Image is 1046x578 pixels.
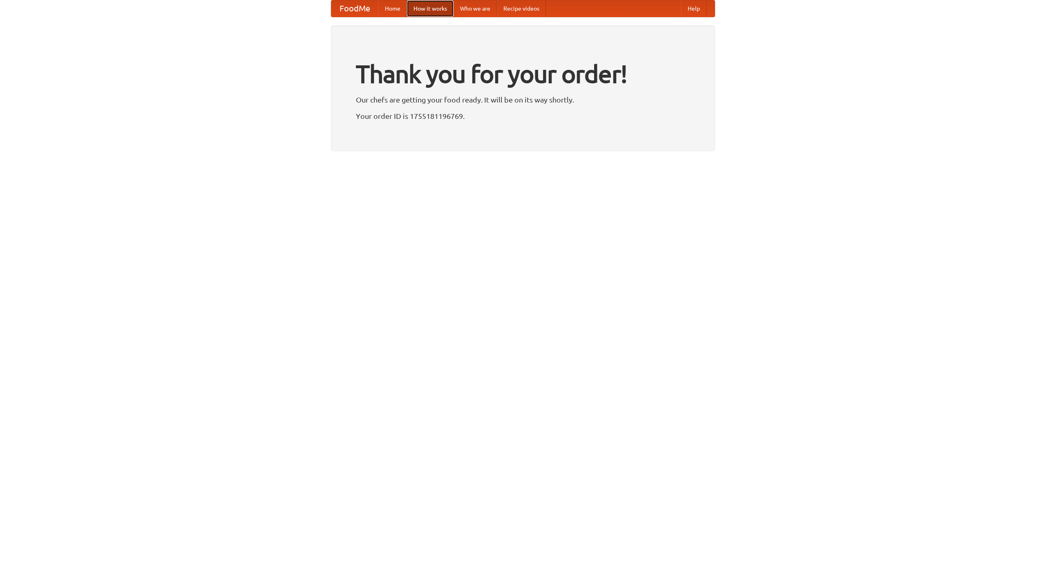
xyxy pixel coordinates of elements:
[378,0,407,17] a: Home
[407,0,454,17] a: How it works
[681,0,706,17] a: Help
[356,54,690,94] h1: Thank you for your order!
[356,94,690,106] p: Our chefs are getting your food ready. It will be on its way shortly.
[497,0,546,17] a: Recipe videos
[356,110,690,122] p: Your order ID is 1755181196769.
[331,0,378,17] a: FoodMe
[454,0,497,17] a: Who we are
